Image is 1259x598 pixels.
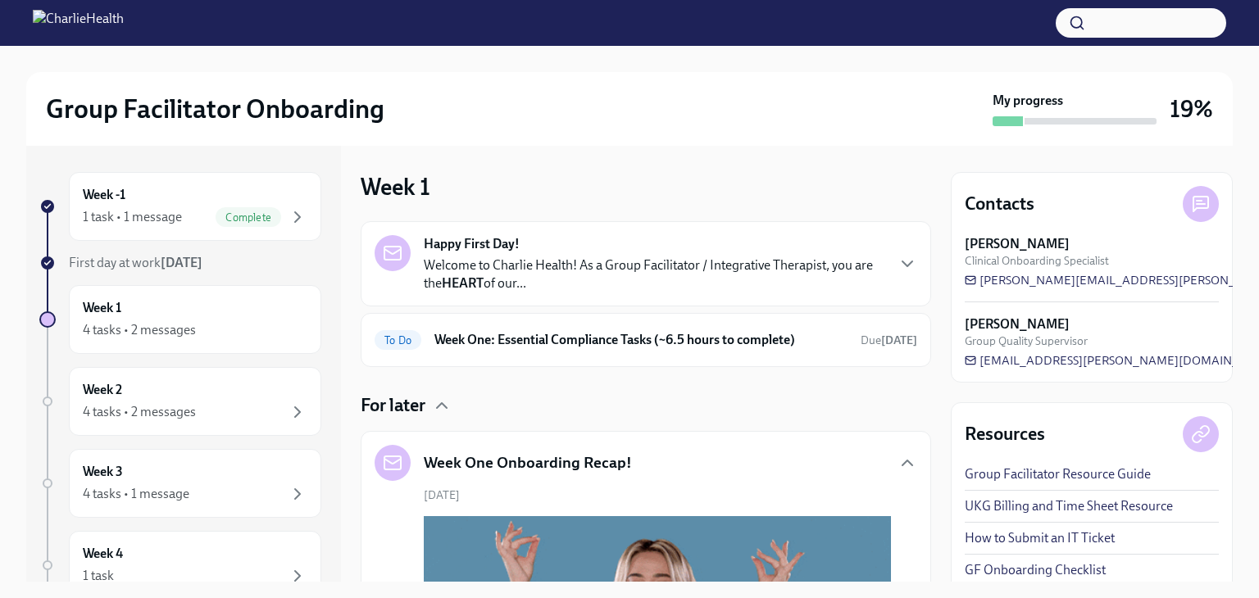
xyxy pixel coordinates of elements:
[993,92,1063,110] strong: My progress
[216,211,281,224] span: Complete
[965,253,1109,269] span: Clinical Onboarding Specialist
[39,172,321,241] a: Week -11 task • 1 messageComplete
[965,561,1106,579] a: GF Onboarding Checklist
[83,485,189,503] div: 4 tasks • 1 message
[39,449,321,518] a: Week 34 tasks • 1 message
[39,367,321,436] a: Week 24 tasks • 2 messages
[434,331,848,349] h6: Week One: Essential Compliance Tasks (~6.5 hours to complete)
[881,333,917,347] strong: [DATE]
[69,255,202,270] span: First day at work
[161,255,202,270] strong: [DATE]
[424,256,884,292] p: Welcome to Charlie Health! As a Group Facilitator / Integrative Therapist, you are the of our...
[83,321,196,339] div: 4 tasks • 2 messages
[1170,94,1213,124] h3: 19%
[424,487,460,503] span: [DATE]
[39,254,321,272] a: First day at work[DATE]
[83,186,125,204] h6: Week -1
[39,285,321,354] a: Week 14 tasks • 2 messages
[965,235,1070,253] strong: [PERSON_NAME]
[83,567,114,585] div: 1 task
[361,393,425,418] h4: For later
[361,393,931,418] div: For later
[442,275,484,291] strong: HEART
[965,497,1173,515] a: UKG Billing and Time Sheet Resource
[83,463,123,481] h6: Week 3
[965,529,1115,547] a: How to Submit an IT Ticket
[965,465,1151,483] a: Group Facilitator Resource Guide
[361,172,430,202] h3: Week 1
[424,452,632,473] h5: Week One Onboarding Recap!
[965,315,1070,333] strong: [PERSON_NAME]
[33,10,124,36] img: CharlieHealth
[965,333,1088,349] span: Group Quality Supervisor
[375,334,421,347] span: To Do
[424,235,520,253] strong: Happy First Day!
[83,403,196,421] div: 4 tasks • 2 messages
[861,333,917,348] span: September 22nd, 2025 10:00
[83,208,182,226] div: 1 task • 1 message
[46,93,384,125] h2: Group Facilitator Onboarding
[861,333,917,347] span: Due
[83,381,122,399] h6: Week 2
[375,327,917,353] a: To DoWeek One: Essential Compliance Tasks (~6.5 hours to complete)Due[DATE]
[83,545,123,563] h6: Week 4
[83,299,121,317] h6: Week 1
[965,422,1045,446] h4: Resources
[965,192,1034,216] h4: Contacts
